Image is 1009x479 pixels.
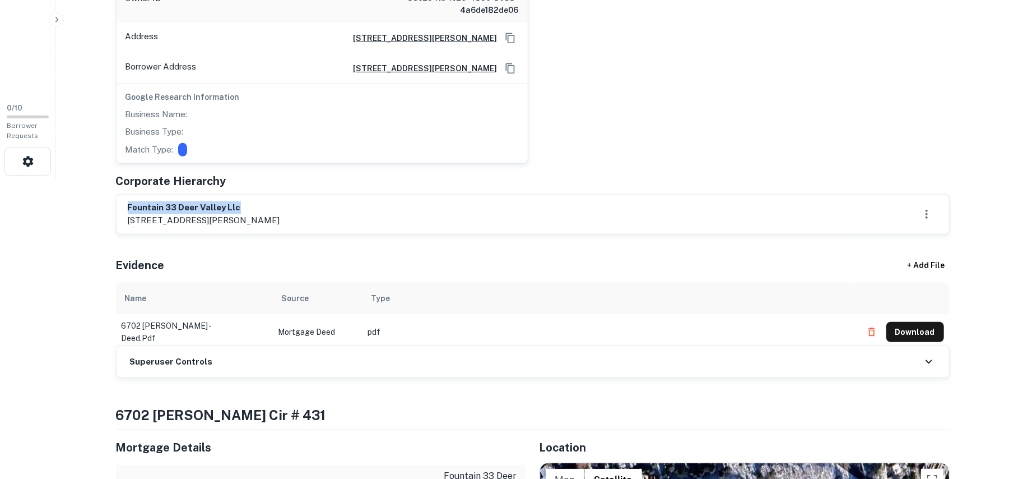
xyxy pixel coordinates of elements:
p: [STREET_ADDRESS][PERSON_NAME] [128,214,280,227]
p: Address [125,30,159,47]
p: Match Type: [125,143,174,156]
th: Name [116,283,273,314]
button: Copy Address [502,60,519,77]
th: Type [362,283,856,314]
a: [STREET_ADDRESS][PERSON_NAME] [345,62,497,75]
div: Source [282,292,309,305]
span: Borrower Requests [7,122,38,140]
iframe: Chat Widget [953,389,1009,443]
td: pdf [362,314,856,350]
p: Business Name: [125,108,188,121]
p: Business Type: [125,125,184,139]
a: [STREET_ADDRESS][PERSON_NAME] [345,32,497,44]
h6: Google Research Information [125,91,519,103]
button: Delete file [862,323,882,341]
button: Copy Address [502,30,519,47]
h5: Corporate Hierarchy [116,173,226,190]
div: scrollable content [116,283,950,346]
td: 6702 [PERSON_NAME] - deed.pdf [116,314,273,350]
h4: 6702 [PERSON_NAME] cir # 431 [116,405,950,425]
h6: Superuser Controls [130,356,213,369]
button: Download [886,322,944,342]
div: + Add File [887,256,965,276]
th: Source [273,283,362,314]
h5: Location [540,439,950,456]
h5: Evidence [116,257,165,274]
div: Name [125,292,147,305]
td: Mortgage Deed [273,314,362,350]
span: 0 / 10 [7,104,22,112]
h5: Mortgage Details [116,439,526,456]
h6: fountain 33 deer valley llc [128,201,280,214]
div: Type [371,292,390,305]
p: Borrower Address [125,60,197,77]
